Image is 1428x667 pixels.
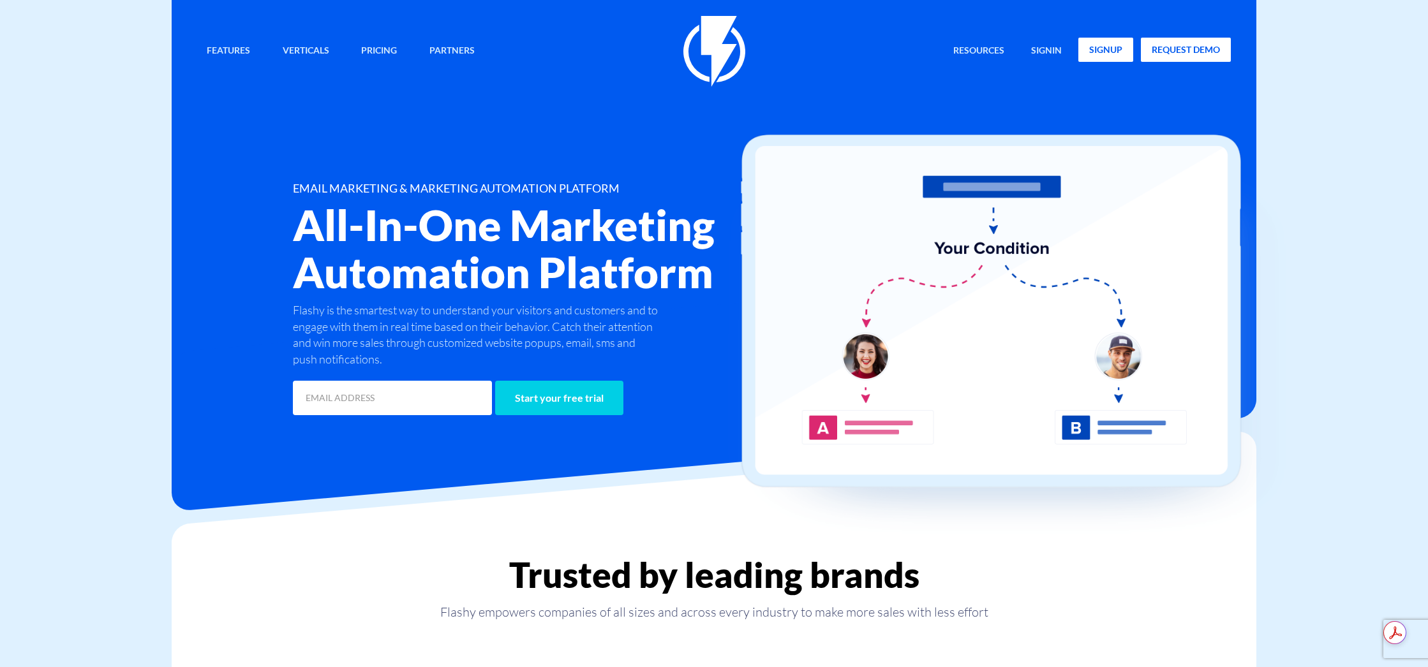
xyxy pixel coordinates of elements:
p: Flashy is the smartest way to understand your visitors and customers and to engage with them in r... [293,302,662,368]
a: Resources [944,38,1014,65]
p: Flashy empowers companies of all sizes and across every industry to make more sales with less effort [172,603,1256,621]
h1: EMAIL MARKETING & MARKETING AUTOMATION PLATFORM [293,182,791,195]
a: Partners [420,38,484,65]
input: EMAIL ADDRESS [293,381,492,415]
a: request demo [1141,38,1231,62]
a: signup [1078,38,1133,62]
a: Pricing [352,38,406,65]
h2: All-In-One Marketing Automation Platform [293,202,791,296]
a: Features [197,38,260,65]
a: Verticals [273,38,339,65]
a: signin [1022,38,1071,65]
h2: Trusted by leading brands [172,555,1256,594]
input: Start your free trial [495,381,623,415]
